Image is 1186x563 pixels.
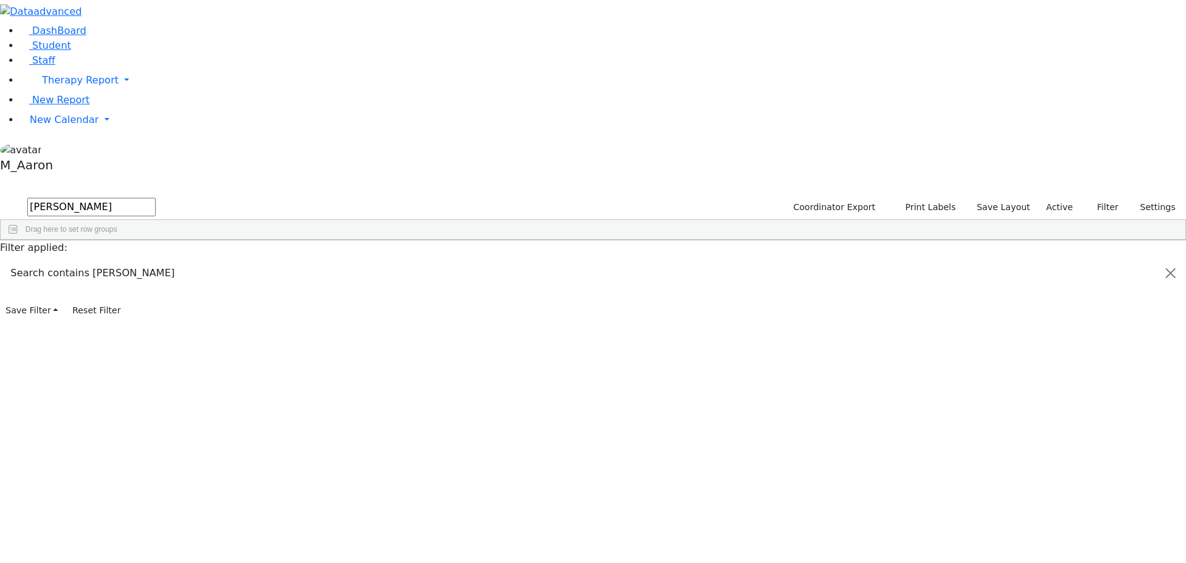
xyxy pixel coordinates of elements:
span: New Calendar [30,114,99,125]
span: New Report [32,94,90,106]
button: Filter [1081,198,1124,217]
a: Therapy Report [20,68,1186,93]
button: Close [1156,256,1185,290]
span: Drag here to set row groups [25,225,117,234]
a: DashBoard [20,25,86,36]
button: Reset Filter [67,301,126,320]
span: Student [32,40,71,51]
a: Student [20,40,71,51]
a: New Calendar [20,108,1186,132]
button: Print Labels [891,198,961,217]
span: Therapy Report [42,74,119,86]
a: New Report [20,94,90,106]
span: DashBoard [32,25,86,36]
button: Coordinator Export [785,198,881,217]
span: Staff [32,54,55,66]
button: Save Layout [971,198,1035,217]
label: Active [1041,198,1079,217]
a: Staff [20,54,55,66]
button: Settings [1124,198,1181,217]
input: Search [27,198,156,216]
